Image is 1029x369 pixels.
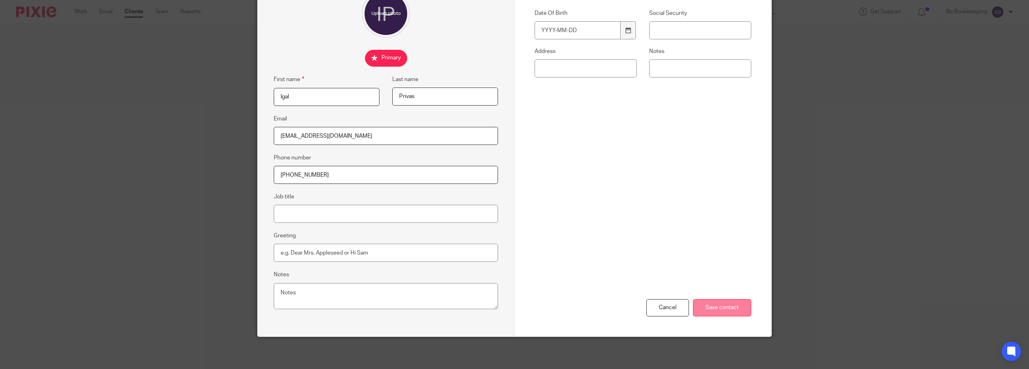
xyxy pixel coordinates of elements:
[392,75,418,84] label: Last name
[535,9,637,17] label: Date Of Birth
[535,21,621,39] input: YYYY-MM-DD
[693,299,751,316] input: Save contact
[274,75,304,84] label: First name
[274,193,294,201] label: Job title
[274,154,311,162] label: Phone number
[274,115,287,123] label: Email
[646,299,689,316] div: Cancel
[274,271,289,279] label: Notes
[274,232,296,240] label: Greeting
[535,47,637,55] label: Address
[649,47,751,55] label: Notes
[649,9,751,17] label: Social Security
[274,244,498,262] input: e.g. Dear Mrs. Appleseed or Hi Sam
